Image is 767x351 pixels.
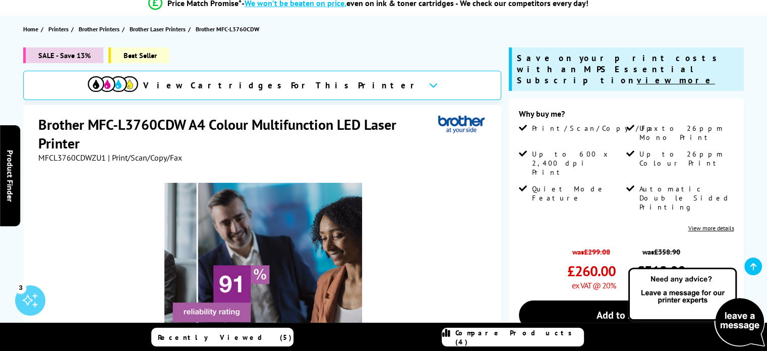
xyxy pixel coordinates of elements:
[196,25,259,33] span: Brother MFC-L3760CDW
[23,24,38,34] span: Home
[130,24,186,34] span: Brother Laser Printers
[38,115,438,153] h1: Brother MFC-L3760CDW A4 Colour Multifunction LED Laser Printer
[637,242,685,257] span: was
[532,184,624,203] span: Quiet Mode Feature
[442,328,584,346] a: Compare Products (4)
[532,124,662,133] span: Print/Scan/Copy/Fax
[637,262,685,280] span: £312.00
[639,149,732,168] span: Up to 26ppm Colour Print
[519,300,734,330] a: Add to Basket
[438,115,485,134] img: Brother
[639,124,732,142] span: Up to 26ppm Mono Print
[130,24,188,34] a: Brother Laser Printers
[688,224,734,232] a: View more details
[584,247,610,257] strike: £299.08
[108,47,169,63] span: Best Seller
[639,184,732,212] span: Automatic Double Sided Printing
[48,24,69,34] span: Printers
[567,262,616,280] span: £260.00
[626,266,767,349] img: Open Live Chat window
[23,24,41,34] a: Home
[151,328,293,346] a: Recently Viewed (5)
[519,109,734,124] div: Why buy me?
[88,76,138,92] img: cmyk-icon.svg
[79,24,122,34] a: Brother Printers
[532,149,624,177] span: Up to 600 x 2,400 dpi Print
[48,24,71,34] a: Printers
[572,280,616,290] span: ex VAT @ 20%
[455,328,583,346] span: Compare Products (4)
[23,47,103,63] span: SALE - Save 13%
[108,153,182,163] span: | Print/Scan/Copy/Fax
[517,53,722,86] span: Save on your print costs with an MPS Essential Subscription
[5,149,15,202] span: Product Finder
[654,247,680,257] strike: £358.90
[38,153,106,163] span: MFCL3760CDWZU1
[637,75,715,86] u: view more
[15,282,26,293] div: 3
[79,24,120,34] span: Brother Printers
[567,242,616,257] span: was
[158,333,292,342] span: Recently Viewed (5)
[143,80,421,91] span: View Cartridges For This Printer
